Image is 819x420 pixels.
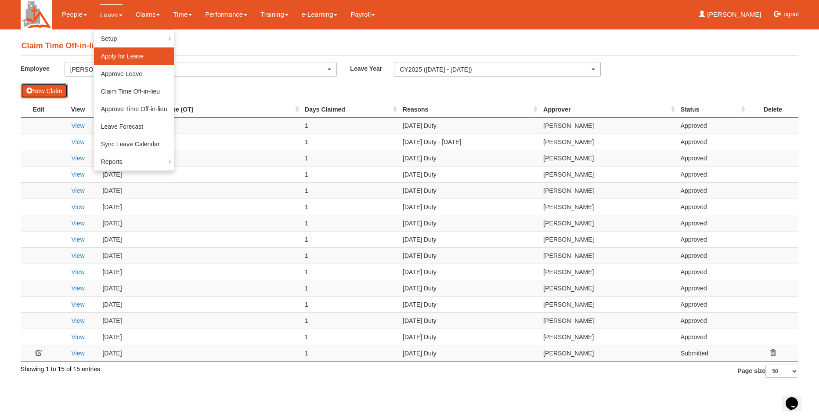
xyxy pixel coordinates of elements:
[71,252,84,259] a: View
[21,101,57,118] th: Edit
[71,350,84,357] a: View
[677,215,747,231] td: Approved
[94,47,174,65] a: Apply for Leave
[94,135,174,153] a: Sync Leave Calendar
[99,199,301,215] td: [DATE]
[173,4,192,25] a: Time
[677,150,747,166] td: Approved
[301,312,399,329] td: 1
[540,166,677,182] td: [PERSON_NAME]
[99,182,301,199] td: [DATE]
[768,4,805,25] button: Logout
[540,150,677,166] td: [PERSON_NAME]
[301,345,399,361] td: 1
[400,65,590,74] div: CY2025 ([DATE] - [DATE])
[94,30,174,47] a: Setup
[540,182,677,199] td: [PERSON_NAME]
[100,4,123,25] a: Leave
[70,65,326,74] div: [PERSON_NAME]
[99,264,301,280] td: [DATE]
[399,247,540,264] td: [DATE] Duty
[71,171,84,178] a: View
[399,296,540,312] td: [DATE] Duty
[71,317,84,324] a: View
[540,345,677,361] td: [PERSON_NAME]
[99,166,301,182] td: [DATE]
[677,182,747,199] td: Approved
[21,83,68,98] button: New Claim
[540,296,677,312] td: [PERSON_NAME]
[94,153,174,170] a: Reports
[399,182,540,199] td: [DATE] Duty
[677,296,747,312] td: Approved
[399,312,540,329] td: [DATE] Duty
[301,117,399,134] td: 1
[62,4,87,25] a: People
[71,203,84,210] a: View
[99,247,301,264] td: [DATE]
[71,220,84,227] a: View
[301,215,399,231] td: 1
[99,312,301,329] td: [DATE]
[540,264,677,280] td: [PERSON_NAME]
[399,134,540,150] td: [DATE] Duty - [DATE]
[782,385,810,411] iframe: chat widget
[99,296,301,312] td: [DATE]
[677,280,747,296] td: Approved
[71,285,84,292] a: View
[350,62,394,75] label: Leave Year
[399,215,540,231] td: [DATE] Duty
[301,296,399,312] td: 1
[394,62,601,77] button: CY2025 ([DATE] - [DATE])
[399,166,540,182] td: [DATE] Duty
[540,280,677,296] td: [PERSON_NAME]
[677,101,747,118] th: Status : activate to sort column ascending
[99,345,301,361] td: [DATE]
[399,264,540,280] td: [DATE] Duty
[71,122,84,129] a: View
[399,345,540,361] td: [DATE] Duty
[99,134,301,150] td: [DATE]
[99,215,301,231] td: [DATE]
[94,118,174,135] a: Leave Forecast
[71,268,84,275] a: View
[540,215,677,231] td: [PERSON_NAME]
[205,4,247,25] a: Performance
[738,365,799,378] label: Page size
[677,166,747,182] td: Approved
[540,329,677,345] td: [PERSON_NAME]
[71,236,84,243] a: View
[399,231,540,247] td: [DATE] Duty
[301,329,399,345] td: 1
[677,231,747,247] td: Approved
[677,247,747,264] td: Approved
[540,231,677,247] td: [PERSON_NAME]
[301,199,399,215] td: 1
[399,280,540,296] td: [DATE] Duty
[65,62,337,77] button: [PERSON_NAME]
[99,329,301,345] td: [DATE]
[302,4,338,25] a: e-Learning
[399,117,540,134] td: [DATE] Duty
[399,199,540,215] td: [DATE] Duty
[301,101,399,118] th: Days Claimed : activate to sort column ascending
[301,247,399,264] td: 1
[677,117,747,134] td: Approved
[399,329,540,345] td: [DATE] Duty
[94,100,174,118] a: Approve Time Off-in-lieu
[677,312,747,329] td: Approved
[301,134,399,150] td: 1
[540,199,677,215] td: [PERSON_NAME]
[301,264,399,280] td: 1
[677,264,747,280] td: Approved
[677,134,747,150] td: Approved
[71,301,84,308] a: View
[540,134,677,150] td: [PERSON_NAME]
[677,345,747,361] td: Submitted
[21,37,799,55] h4: Claim Time Off-in-lieu
[677,199,747,215] td: Approved
[21,62,65,75] label: Employee
[136,4,160,25] a: Claims
[71,187,84,194] a: View
[57,101,99,118] th: View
